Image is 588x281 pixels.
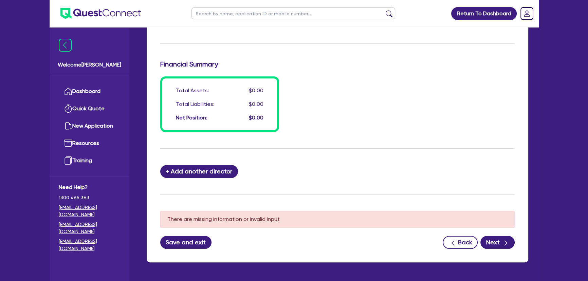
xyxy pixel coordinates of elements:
h3: Financial Summary [160,60,515,68]
button: Save and exit [160,236,212,249]
span: $0.00 [249,114,263,121]
a: [EMAIL_ADDRESS][DOMAIN_NAME] [59,221,120,235]
img: quest-connect-logo-blue [60,8,141,19]
span: 1300 465 363 [59,194,120,201]
img: training [64,156,72,165]
span: Welcome [PERSON_NAME] [58,61,121,69]
div: Total Liabilities: [176,100,215,108]
div: Net Position: [176,114,207,122]
span: Need Help? [59,183,120,191]
img: quick-quote [64,105,72,113]
img: resources [64,139,72,147]
div: Total Assets: [176,87,209,95]
a: Dropdown toggle [518,5,536,22]
button: + Add another director [160,165,238,178]
a: Return To Dashboard [451,7,517,20]
a: Dashboard [59,83,120,100]
span: $0.00 [249,101,263,107]
button: Back [443,236,478,249]
a: Quick Quote [59,100,120,117]
span: $0.00 [249,87,263,94]
img: icon-menu-close [59,39,72,52]
input: Search by name, application ID or mobile number... [191,7,395,19]
a: [EMAIL_ADDRESS][DOMAIN_NAME] [59,238,120,252]
a: New Application [59,117,120,135]
a: [EMAIL_ADDRESS][DOMAIN_NAME] [59,204,120,218]
button: Next [480,236,515,249]
a: Resources [59,135,120,152]
img: new-application [64,122,72,130]
div: There are missing information or invalid input [160,211,515,228]
a: Training [59,152,120,169]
